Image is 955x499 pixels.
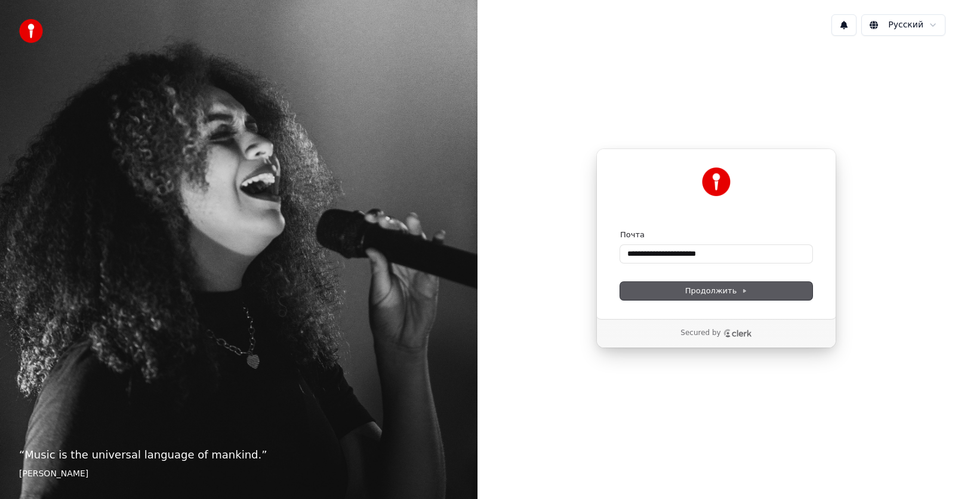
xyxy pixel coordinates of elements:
[685,286,748,296] span: Продолжить
[723,329,752,337] a: Clerk logo
[620,282,812,300] button: Продолжить
[680,328,720,338] p: Secured by
[19,447,458,463] p: “ Music is the universal language of mankind. ”
[19,19,43,43] img: youka
[620,230,645,240] label: Почта
[19,468,458,480] footer: [PERSON_NAME]
[702,168,731,196] img: Youka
